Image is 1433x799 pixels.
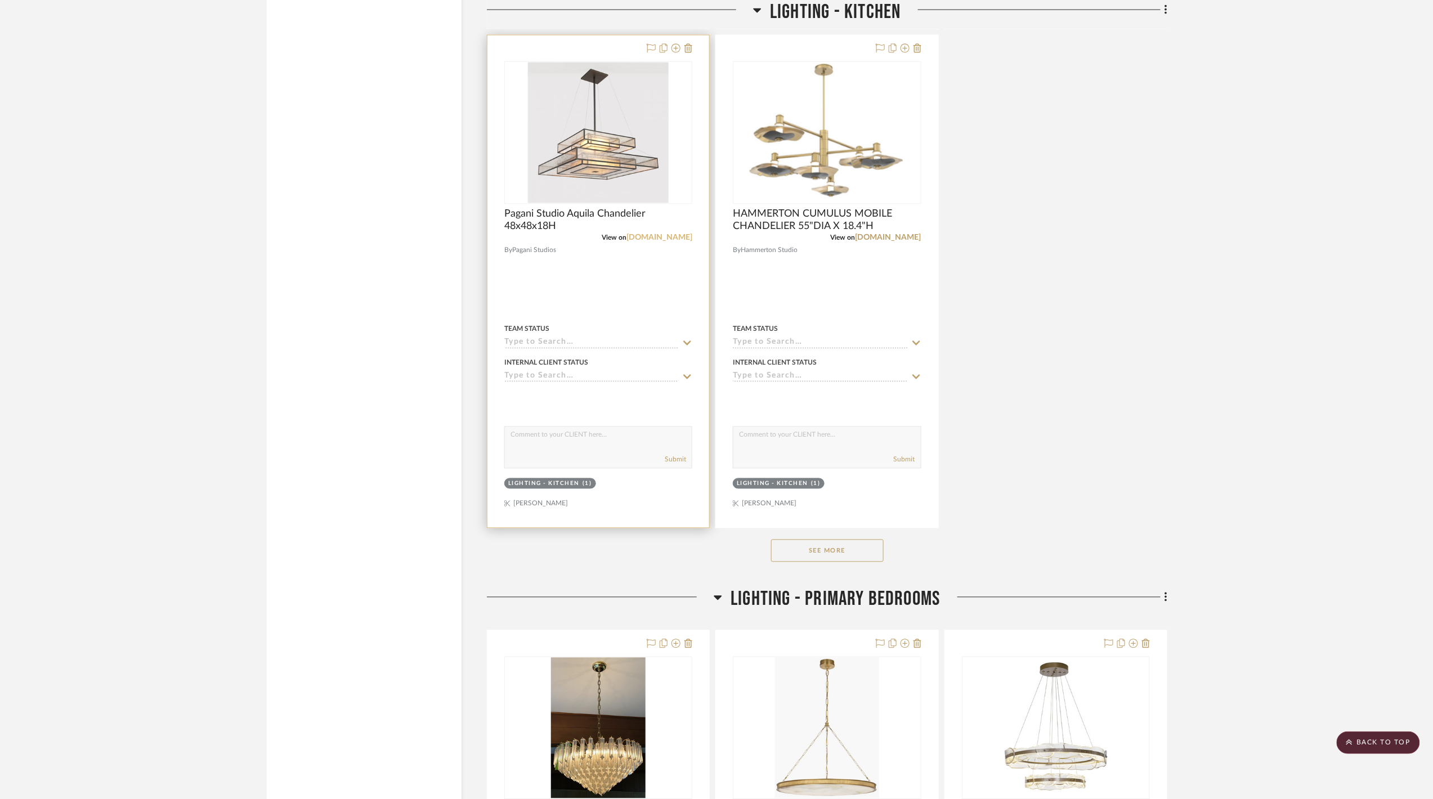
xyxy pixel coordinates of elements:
div: 0 [733,62,920,204]
input: Type to Search… [733,338,907,349]
span: By [733,245,741,255]
input: Type to Search… [733,372,907,383]
div: (1) [811,480,821,488]
scroll-to-top-button: BACK TO TOP [1337,731,1420,754]
span: LIGHTING - PRIMARY BEDROOMS [731,587,940,612]
img: VISUAL COMFORT MATTHEW 40" CHANDELIER 40"DIA X 28.5"H [775,658,879,798]
a: [DOMAIN_NAME] [856,234,921,241]
button: Submit [894,455,915,465]
div: Internal Client Status [504,358,588,368]
span: By [504,245,512,255]
div: Team Status [504,324,549,334]
span: View on [831,234,856,241]
div: LIGHTING - KITCHEN [508,480,580,488]
div: LIGHTING - KITCHEN [737,480,808,488]
button: Submit [665,455,686,465]
span: Hammerton Studio [741,245,798,255]
input: Type to Search… [504,338,679,349]
span: Pagani Studio Aquila Chandelier 48x48x18H [504,208,692,232]
button: See More [771,540,884,562]
a: [DOMAIN_NAME] [626,234,692,241]
input: Type to Search… [504,372,679,383]
div: Team Status [733,324,778,334]
div: (1) [583,480,592,488]
span: HAMMERTON CUMULUS MOBILE CHANDELIER 55"DIA X 18.4"H [733,208,921,232]
img: Pagani Studio Aquila Chandelier 48x48x18H [528,62,669,203]
img: HAMMERTON CUMULUS MOBILE CHANDELIER 55"DIA X 18.4"H [749,62,906,203]
img: HUBBARDTON FORGE SOLSTICE LED TIERED PENDANT 36.6"DIA X 10.7"H [998,658,1113,798]
div: Internal Client Status [733,358,817,368]
span: Pagani Studios [512,245,556,255]
img: (2) EXISTING BRASS & CRYSTAL CHANDELIERS 36"DIA X 16"H, ~48"OAH [551,658,646,798]
span: View on [602,234,626,241]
